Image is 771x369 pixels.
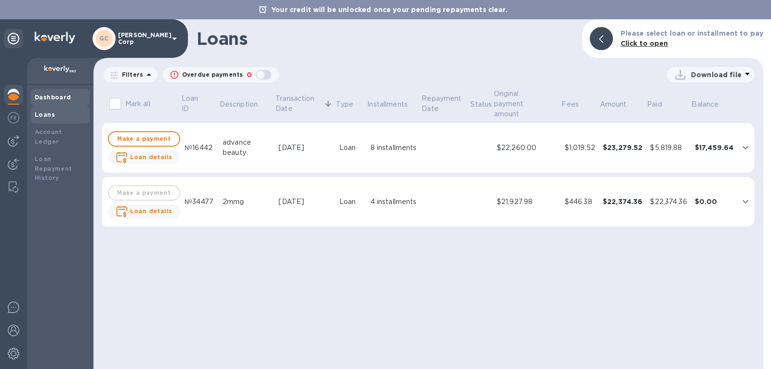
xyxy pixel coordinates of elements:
img: Logo [35,32,75,43]
p: Amount [600,99,627,109]
p: Type [336,99,353,109]
div: $1,019.52 [565,143,595,153]
div: advance beauty [223,137,271,158]
button: Make a payment [108,131,180,147]
button: expand row [738,140,753,155]
div: $0.00 [695,197,734,206]
span: Make a payment [117,133,172,145]
p: Loan ID [182,94,205,114]
span: Original payment amount [494,89,560,119]
span: Loan ID [182,94,218,114]
b: Loan Repayment History [35,155,72,182]
div: 8 installments [371,143,417,153]
span: Fees [561,99,591,109]
button: Loan details [108,150,180,164]
div: 2mmg [223,197,271,207]
p: Filters [118,70,143,79]
div: $5,819.88 [650,143,687,153]
button: Overdue payments0 [163,67,279,82]
b: Dashboard [35,94,71,101]
b: Loan details [130,153,173,161]
span: Transaction Date [276,94,334,114]
img: Foreign exchange [8,112,19,123]
div: $22,374.36 [603,197,643,206]
div: $23,279.52 [603,143,643,152]
span: Description [220,99,270,109]
div: $22,260.00 [497,143,557,153]
span: Balance [691,99,731,109]
p: [PERSON_NAME] Corp [118,32,166,45]
div: Loan [339,143,363,153]
p: Description [220,99,258,109]
b: Click to open [621,40,668,47]
b: Loans [35,111,55,118]
span: Amount [600,99,639,109]
span: Installments [367,99,420,109]
p: Paid [647,99,662,109]
p: Download file [691,70,742,80]
div: $21,927.98 [497,197,557,207]
div: $22,374.36 [650,197,687,207]
b: Please select loan or installment to pay [621,29,763,37]
b: Your credit will be unlocked once your pending repayments clear. [271,6,507,14]
h1: Loans [197,28,574,49]
div: №34477 [185,197,215,207]
p: Repayment Date [422,94,469,114]
div: $446.38 [565,197,595,207]
div: [DATE] [279,197,331,207]
p: Transaction Date [276,94,322,114]
button: Loan details [108,205,180,219]
p: Installments [367,99,408,109]
span: Paid [647,99,675,109]
p: Status [470,99,492,109]
span: Type [336,99,366,109]
div: №16442 [185,143,215,153]
p: Original payment amount [494,89,548,119]
div: $17,459.64 [695,143,734,152]
p: Overdue payments [182,70,243,79]
div: [DATE] [279,143,331,153]
button: expand row [738,194,753,209]
b: GC [99,35,109,42]
b: Loan details [130,207,173,215]
p: Fees [561,99,579,109]
p: 0 [247,70,252,80]
div: Unpin categories [4,29,23,48]
div: Loan [339,197,363,207]
p: Mark all [125,99,150,109]
b: Account Ledger [35,128,62,145]
div: 4 installments [371,197,417,207]
p: Balance [691,99,718,109]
